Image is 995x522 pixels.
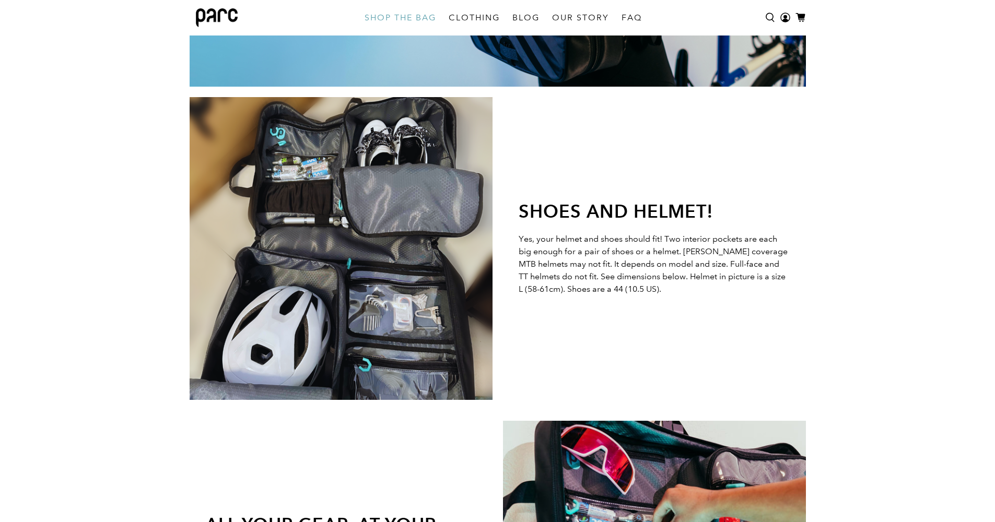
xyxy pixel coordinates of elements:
[442,3,506,32] a: CLOTHING
[506,3,546,32] a: BLOG
[519,233,790,295] p: Yes, your helmet and shoes should fit! Two interior pockets are each big enough for a pair of sho...
[519,201,790,233] h3: Shoes and helmet!
[358,3,442,32] a: SHOP THE BAG
[546,3,615,32] a: OUR STORY
[615,3,648,32] a: FAQ
[196,8,238,27] img: parc bag logo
